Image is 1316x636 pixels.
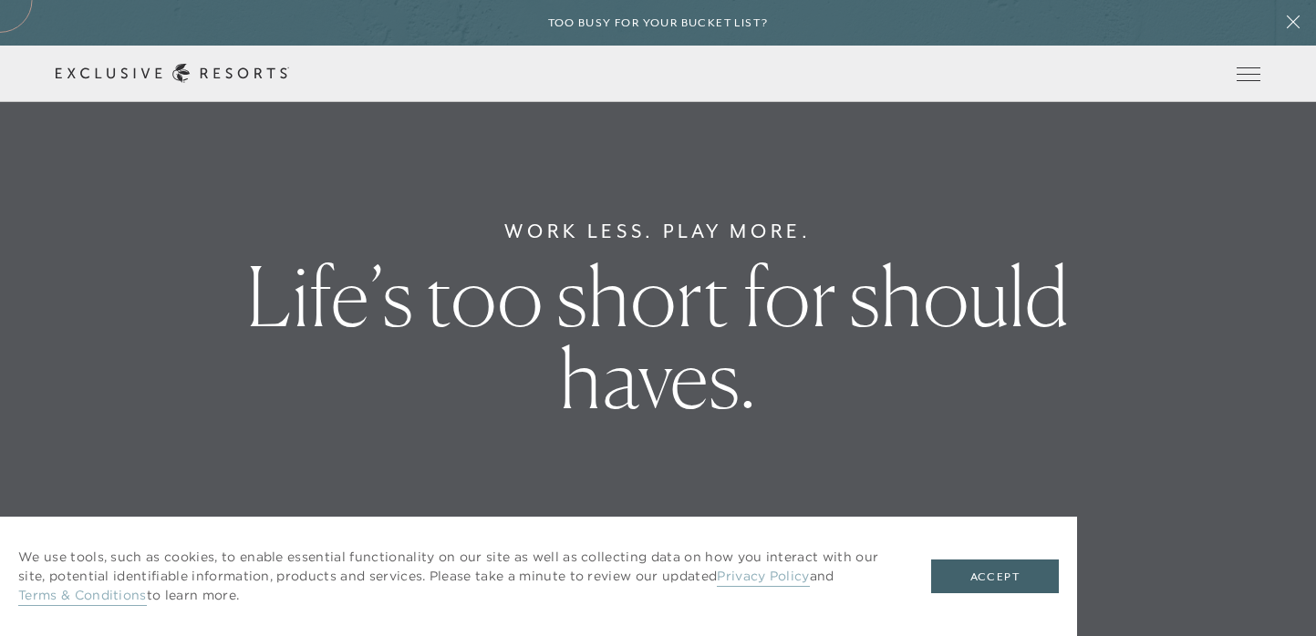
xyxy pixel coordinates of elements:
h6: Too busy for your bucket list? [548,15,769,32]
h6: Work Less. Play More. [504,217,812,246]
button: Open navigation [1237,67,1260,80]
button: Accept [931,559,1059,594]
p: We use tools, such as cookies, to enable essential functionality on our site as well as collectin... [18,548,895,605]
h1: Life’s too short for should haves. [230,255,1085,419]
a: Terms & Conditions [18,587,147,606]
a: Privacy Policy [717,568,809,587]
